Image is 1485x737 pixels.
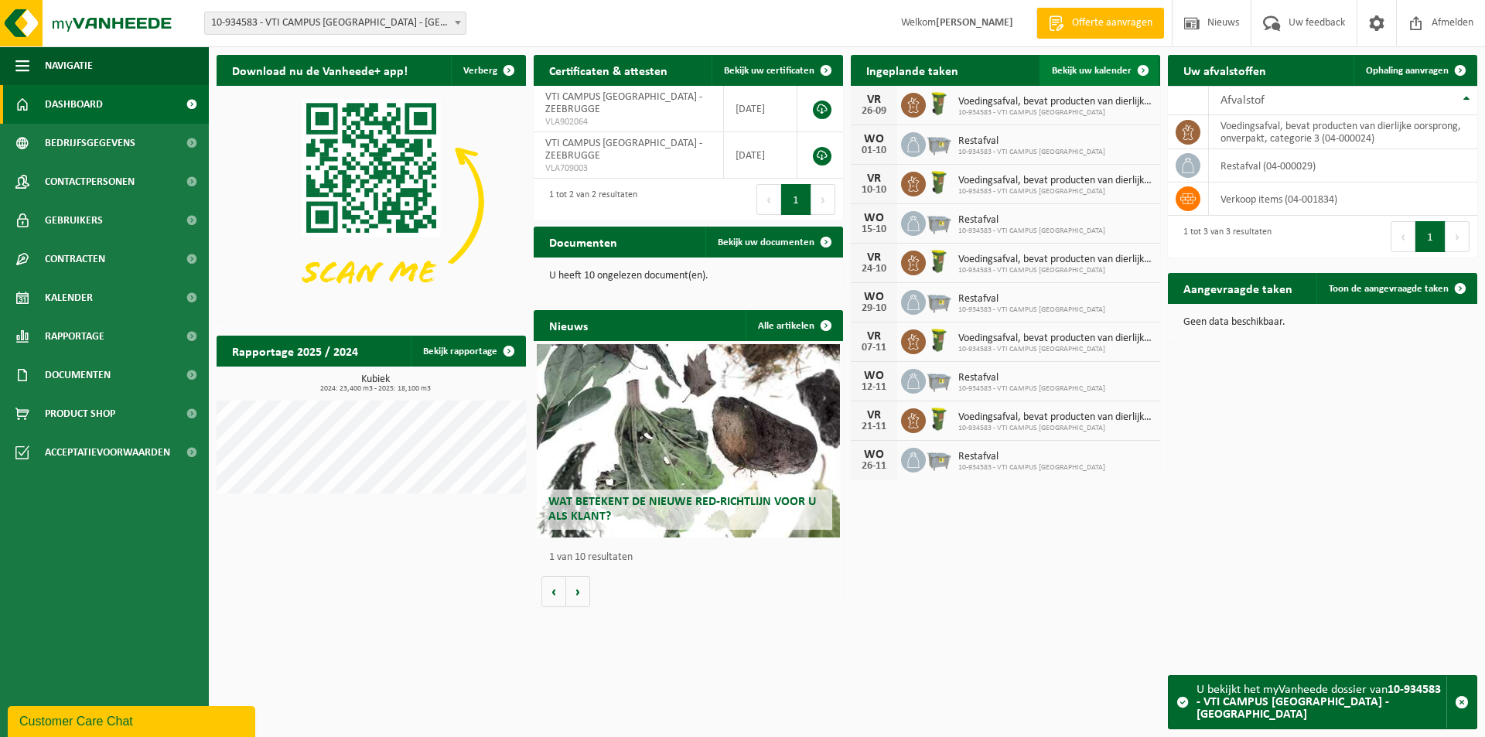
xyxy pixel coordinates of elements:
span: 10-934583 - VTI CAMPUS [GEOGRAPHIC_DATA] [958,384,1105,394]
span: Voedingsafval, bevat producten van dierlijke oorsprong, onverpakt, categorie 3 [958,333,1152,345]
img: WB-0060-HPE-GN-50 [926,90,952,117]
span: 10-934583 - VTI CAMPUS [GEOGRAPHIC_DATA] [958,305,1105,315]
img: WB-2500-GAL-GY-01 [926,130,952,156]
img: WB-0060-HPE-GN-50 [926,169,952,196]
h2: Ingeplande taken [851,55,974,85]
div: 01-10 [859,145,889,156]
img: WB-2500-GAL-GY-01 [926,367,952,393]
span: Voedingsafval, bevat producten van dierlijke oorsprong, onverpakt, categorie 3 [958,411,1152,424]
img: WB-2500-GAL-GY-01 [926,445,952,472]
span: Documenten [45,356,111,394]
span: Voedingsafval, bevat producten van dierlijke oorsprong, onverpakt, categorie 3 [958,254,1152,266]
div: WO [859,291,889,303]
td: [DATE] [724,132,797,179]
div: 29-10 [859,303,889,314]
div: 24-10 [859,264,889,275]
div: VR [859,330,889,343]
div: 26-09 [859,106,889,117]
div: 26-11 [859,461,889,472]
a: Alle artikelen [746,310,841,341]
td: restafval (04-000029) [1209,149,1477,183]
strong: 10-934583 - VTI CAMPUS [GEOGRAPHIC_DATA] - [GEOGRAPHIC_DATA] [1197,684,1441,721]
button: 1 [1415,221,1446,252]
h2: Rapportage 2025 / 2024 [217,336,374,366]
h2: Download nu de Vanheede+ app! [217,55,423,85]
a: Bekijk uw kalender [1039,55,1159,86]
button: Verberg [451,55,524,86]
span: Bedrijfsgegevens [45,124,135,162]
p: Geen data beschikbaar. [1183,317,1462,328]
a: Wat betekent de nieuwe RED-richtlijn voor u als klant? [537,344,840,537]
div: 21-11 [859,421,889,432]
img: WB-0060-HPE-GN-50 [926,406,952,432]
span: Kalender [45,278,93,317]
span: 10-934583 - VTI CAMPUS [GEOGRAPHIC_DATA] [958,345,1152,354]
span: Restafval [958,293,1105,305]
span: Voedingsafval, bevat producten van dierlijke oorsprong, onverpakt, categorie 3 [958,96,1152,108]
img: WB-0060-HPE-GN-50 [926,248,952,275]
button: Vorige [541,576,566,607]
div: 1 tot 3 van 3 resultaten [1176,220,1272,254]
span: VTI CAMPUS [GEOGRAPHIC_DATA] - ZEEBRUGGE [545,138,702,162]
div: VR [859,409,889,421]
span: Rapportage [45,317,104,356]
h2: Documenten [534,227,633,257]
div: 12-11 [859,382,889,393]
span: Restafval [958,214,1105,227]
span: 10-934583 - VTI CAMPUS [GEOGRAPHIC_DATA] [958,108,1152,118]
div: WO [859,212,889,224]
span: Product Shop [45,394,115,433]
span: VLA902064 [545,116,712,128]
img: WB-0060-HPE-GN-50 [926,327,952,353]
span: Navigatie [45,46,93,85]
span: Restafval [958,372,1105,384]
h2: Aangevraagde taken [1168,273,1308,303]
span: 10-934583 - VTI CAMPUS [GEOGRAPHIC_DATA] [958,187,1152,196]
img: WB-2500-GAL-GY-01 [926,288,952,314]
span: Bekijk uw certificaten [724,66,814,76]
span: VLA709003 [545,162,712,175]
span: Bekijk uw kalender [1052,66,1132,76]
span: Afvalstof [1220,94,1265,107]
span: 10-934583 - VTI CAMPUS [GEOGRAPHIC_DATA] [958,266,1152,275]
button: 1 [781,184,811,215]
button: Next [1446,221,1470,252]
h3: Kubiek [224,374,526,393]
a: Ophaling aanvragen [1354,55,1476,86]
div: WO [859,370,889,382]
span: 10-934583 - VTI CAMPUS ZEEBRUGGE - ZEEBRUGGE [205,12,466,34]
td: [DATE] [724,86,797,132]
span: Voedingsafval, bevat producten van dierlijke oorsprong, onverpakt, categorie 3 [958,175,1152,187]
div: 15-10 [859,224,889,235]
a: Offerte aanvragen [1036,8,1164,39]
button: Previous [756,184,781,215]
td: voedingsafval, bevat producten van dierlijke oorsprong, onverpakt, categorie 3 (04-000024) [1209,115,1477,149]
span: Ophaling aanvragen [1366,66,1449,76]
span: 2024: 23,400 m3 - 2025: 18,100 m3 [224,385,526,393]
button: Next [811,184,835,215]
span: VTI CAMPUS [GEOGRAPHIC_DATA] - ZEEBRUGGE [545,91,702,115]
span: 10-934583 - VTI CAMPUS ZEEBRUGGE - ZEEBRUGGE [204,12,466,35]
div: 1 tot 2 van 2 resultaten [541,183,637,217]
span: Restafval [958,451,1105,463]
div: WO [859,133,889,145]
h2: Nieuws [534,310,603,340]
h2: Certificaten & attesten [534,55,683,85]
a: Bekijk rapportage [411,336,524,367]
span: Contactpersonen [45,162,135,201]
div: VR [859,172,889,185]
strong: [PERSON_NAME] [936,17,1013,29]
span: Offerte aanvragen [1068,15,1156,31]
div: VR [859,251,889,264]
td: verkoop items (04-001834) [1209,183,1477,216]
button: Volgende [566,576,590,607]
span: Verberg [463,66,497,76]
span: Acceptatievoorwaarden [45,433,170,472]
a: Bekijk uw documenten [705,227,841,258]
span: 10-934583 - VTI CAMPUS [GEOGRAPHIC_DATA] [958,463,1105,473]
p: 1 van 10 resultaten [549,552,835,563]
div: 07-11 [859,343,889,353]
img: Download de VHEPlus App [217,86,526,318]
h2: Uw afvalstoffen [1168,55,1282,85]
